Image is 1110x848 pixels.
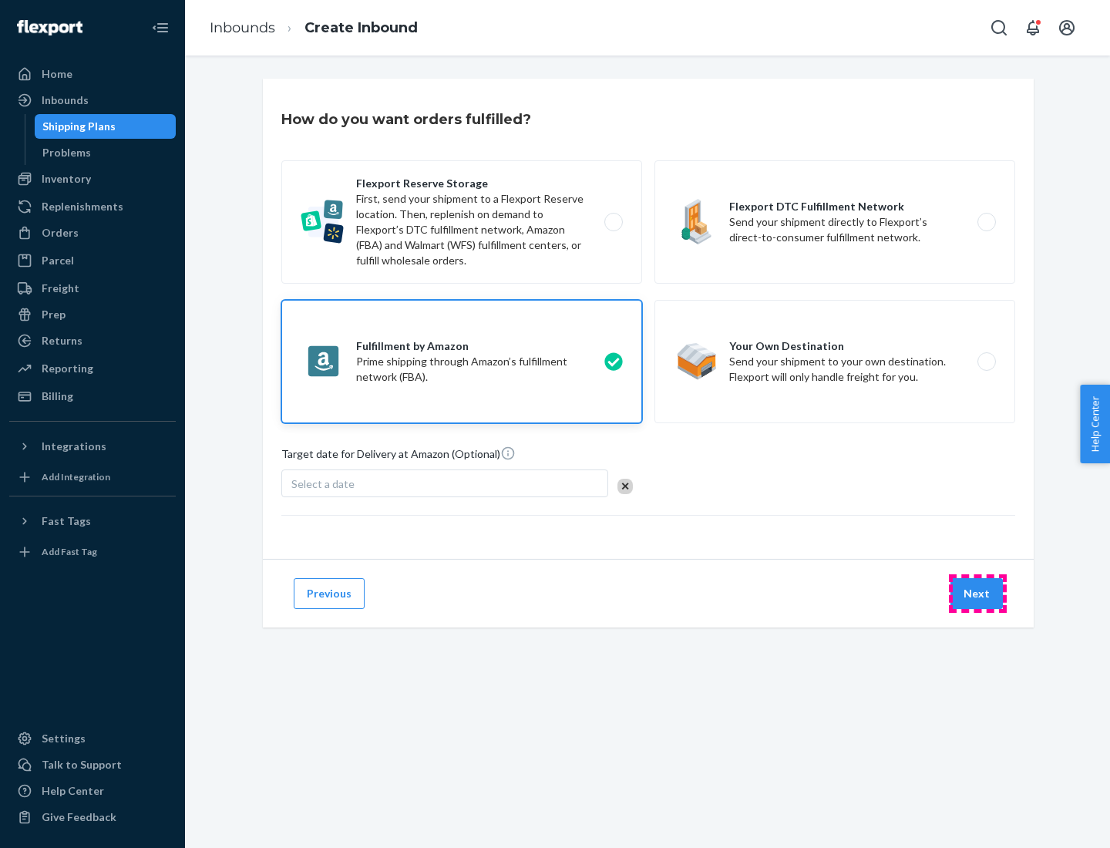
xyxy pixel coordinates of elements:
[42,66,72,82] div: Home
[9,248,176,273] a: Parcel
[304,19,418,36] a: Create Inbound
[9,779,176,803] a: Help Center
[9,384,176,409] a: Billing
[950,578,1003,609] button: Next
[9,276,176,301] a: Freight
[42,171,91,187] div: Inventory
[1080,385,1110,463] button: Help Center
[281,109,531,130] h3: How do you want orders fulfilled?
[281,446,516,468] span: Target date for Delivery at Amazon (Optional)
[42,545,97,558] div: Add Fast Tag
[42,731,86,746] div: Settings
[9,434,176,459] button: Integrations
[42,119,116,134] div: Shipping Plans
[42,757,122,772] div: Talk to Support
[145,12,176,43] button: Close Navigation
[294,578,365,609] button: Previous
[42,439,106,454] div: Integrations
[9,194,176,219] a: Replenishments
[9,302,176,327] a: Prep
[42,809,116,825] div: Give Feedback
[9,540,176,564] a: Add Fast Tag
[35,140,177,165] a: Problems
[9,167,176,191] a: Inventory
[9,805,176,829] button: Give Feedback
[1017,12,1048,43] button: Open notifications
[42,145,91,160] div: Problems
[42,513,91,529] div: Fast Tags
[42,225,79,241] div: Orders
[9,465,176,490] a: Add Integration
[9,62,176,86] a: Home
[42,783,104,799] div: Help Center
[1051,12,1082,43] button: Open account menu
[42,333,82,348] div: Returns
[42,199,123,214] div: Replenishments
[210,19,275,36] a: Inbounds
[984,12,1014,43] button: Open Search Box
[17,20,82,35] img: Flexport logo
[42,93,89,108] div: Inbounds
[42,470,110,483] div: Add Integration
[42,389,73,404] div: Billing
[9,356,176,381] a: Reporting
[42,307,66,322] div: Prep
[197,5,430,51] ol: breadcrumbs
[9,752,176,777] a: Talk to Support
[42,361,93,376] div: Reporting
[9,509,176,533] button: Fast Tags
[291,477,355,490] span: Select a date
[9,328,176,353] a: Returns
[35,114,177,139] a: Shipping Plans
[9,88,176,113] a: Inbounds
[42,253,74,268] div: Parcel
[9,726,176,751] a: Settings
[9,220,176,245] a: Orders
[42,281,79,296] div: Freight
